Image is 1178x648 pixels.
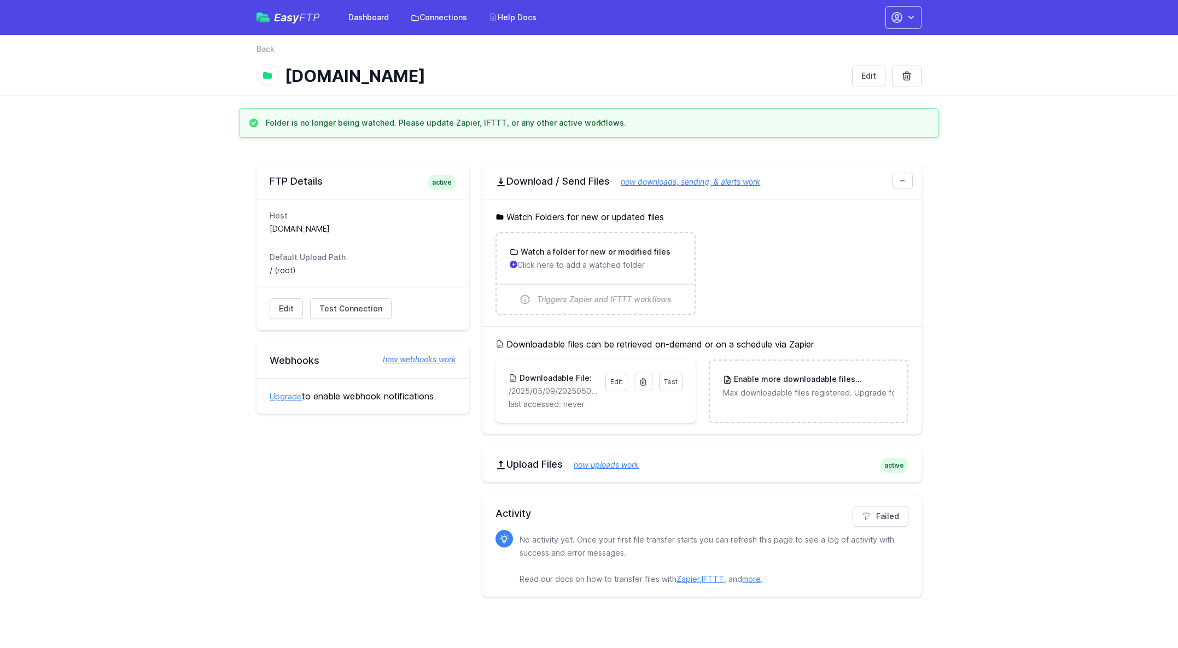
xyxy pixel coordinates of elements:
[517,373,592,384] h3: Downloadable File:
[319,303,382,314] span: Test Connection
[256,44,275,55] a: Back
[270,252,456,263] dt: Default Upload Path
[270,392,302,401] a: Upgrade
[509,399,682,410] p: last accessed: never
[256,44,922,61] nav: Breadcrumb
[495,458,908,471] h2: Upload Files
[256,378,469,414] div: to enable webhook notifications
[256,13,270,22] img: easyftp_logo.png
[742,574,761,584] a: more
[495,338,908,351] h5: Downloadable files can be retrieved on-demand or on a schedule via Zapier
[880,458,908,473] span: active
[428,175,456,190] span: active
[404,8,474,27] a: Connections
[270,223,456,234] dd: [DOMAIN_NAME]
[563,460,639,469] a: how uploads work
[702,574,724,584] a: IFTTT
[520,533,900,586] p: No activity yet. Once your first file transfer starts you can refresh this page to see a log of a...
[677,574,699,584] a: Zapier
[537,294,672,305] span: Triggers Zapier and IFTTT workflows
[270,354,456,367] h2: Webhooks
[723,387,894,398] p: Max downloadable files registered. Upgrade for more.
[270,175,456,188] h2: FTP Details
[482,8,543,27] a: Help Docs
[270,298,303,319] a: Edit
[495,175,908,188] h2: Download / Send Files
[732,374,894,385] h3: Enable more downloadable files
[605,373,627,391] a: Edit
[270,265,456,276] dd: / (root)
[610,177,760,186] a: how downloads, sending, & alerts work
[853,506,908,527] a: Failed
[855,374,895,385] span: Upgrade
[266,117,626,128] h3: Folder is no longer being watched. Please update Zapier, IFTTT, or any other active workflows.
[518,246,670,257] h3: Watch a folder for new or modified files
[497,233,694,314] a: Watch a folder for new or modified files Click here to add a watched folder Triggers Zapier and I...
[342,8,395,27] a: Dashboard
[270,210,456,221] dt: Host
[256,12,320,23] a: EasyFTP
[310,298,392,319] a: Test Connection
[495,506,908,521] h2: Activity
[495,210,908,223] h5: Watch Folders for new or updated files
[659,373,683,391] a: Test
[852,66,885,86] a: Edit
[285,66,843,86] h1: [DOMAIN_NAME]
[372,354,456,365] a: how webhooks work
[299,11,320,24] span: FTP
[664,378,678,386] span: Test
[509,386,598,397] p: /2025/05/09/20250509171559_inbound_0422652309_0756011820.mp3
[710,361,907,411] a: Enable more downloadable filesUpgrade Max downloadable files registered. Upgrade for more.
[510,260,681,270] p: Click here to add a watched folder
[274,12,320,23] span: Easy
